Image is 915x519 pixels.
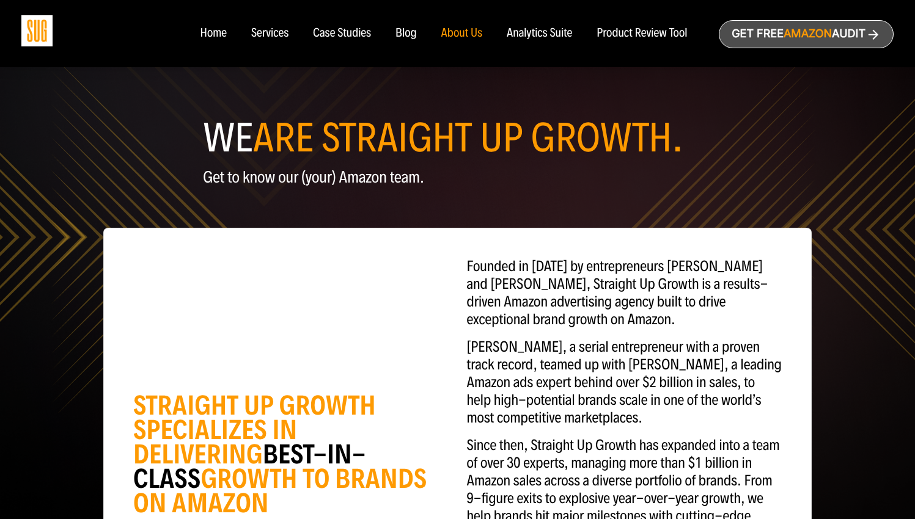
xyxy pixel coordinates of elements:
img: Sug [21,15,53,46]
p: Get to know our (your) Amazon team. [203,169,711,186]
p: [PERSON_NAME], a serial entrepreneur with a proven track record, teamed up with [PERSON_NAME], a ... [467,338,782,427]
span: ARE STRAIGHT UP GROWTH. [253,114,683,162]
div: STRAIGHT UP GROWTH SPECIALIZES IN DELIVERING GROWTH TO BRANDS ON AMAZON [133,393,449,515]
a: Services [251,27,288,40]
a: Analytics Suite [507,27,572,40]
a: About Us [441,27,483,40]
a: Product Review Tool [597,27,687,40]
p: Founded in [DATE] by entrepreneurs [PERSON_NAME] and [PERSON_NAME], Straight Up Growth is a resul... [467,258,782,328]
span: BEST-IN-CLASS [133,438,366,495]
h1: WE [203,120,711,156]
a: Case Studies [313,27,371,40]
a: Blog [395,27,417,40]
a: Get freeAmazonAudit [719,20,894,48]
a: Home [200,27,226,40]
span: Amazon [784,27,832,40]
